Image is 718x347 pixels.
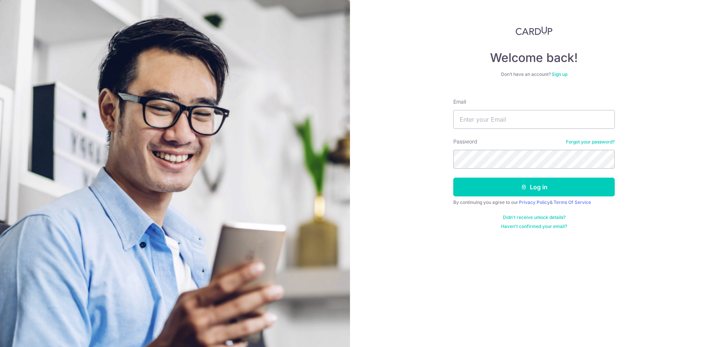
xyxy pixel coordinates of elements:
h4: Welcome back! [453,50,615,65]
a: Haven't confirmed your email? [501,223,567,229]
a: Forgot your password? [566,139,615,145]
label: Password [453,138,477,145]
a: Sign up [552,71,567,77]
a: Privacy Policy [519,199,550,205]
img: CardUp Logo [516,26,552,35]
label: Email [453,98,466,106]
a: Didn't receive unlock details? [503,214,566,220]
button: Log in [453,178,615,196]
a: Terms Of Service [554,199,591,205]
div: Don’t have an account? [453,71,615,77]
div: By continuing you agree to our & [453,199,615,205]
input: Enter your Email [453,110,615,129]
